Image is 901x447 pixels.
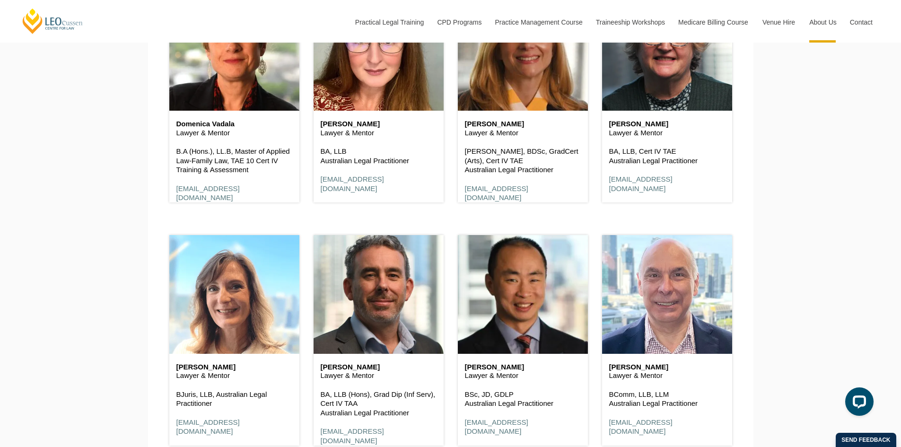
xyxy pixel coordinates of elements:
a: [EMAIL_ADDRESS][DOMAIN_NAME] [176,184,240,202]
a: [EMAIL_ADDRESS][DOMAIN_NAME] [176,418,240,436]
a: [EMAIL_ADDRESS][DOMAIN_NAME] [465,184,528,202]
h6: [PERSON_NAME] [465,363,581,371]
p: BComm, LLB, LLM Australian Legal Practitioner [609,390,725,408]
h6: [PERSON_NAME] [609,120,725,128]
p: [PERSON_NAME], BDSc, GradCert (Arts), Cert IV TAE Australian Legal Practitioner [465,147,581,175]
h6: [PERSON_NAME] [321,363,437,371]
p: Lawyer & Mentor [609,371,725,380]
p: Lawyer & Mentor [465,128,581,138]
h6: [PERSON_NAME] [609,363,725,371]
p: Lawyer & Mentor [609,128,725,138]
a: Venue Hire [755,2,802,43]
p: Lawyer & Mentor [321,371,437,380]
a: CPD Programs [430,2,488,43]
h6: Domenica Vadala [176,120,292,128]
a: Practical Legal Training [348,2,430,43]
p: Lawyer & Mentor [321,128,437,138]
a: About Us [802,2,843,43]
a: [EMAIL_ADDRESS][DOMAIN_NAME] [609,175,673,193]
p: BA, LLB (Hons), Grad Dip (Inf Serv), Cert IV TAA Australian Legal Practitioner [321,390,437,418]
h6: [PERSON_NAME] [321,120,437,128]
p: BSc, JD, GDLP Australian Legal Practitioner [465,390,581,408]
a: [PERSON_NAME] Centre for Law [21,8,84,35]
a: [EMAIL_ADDRESS][DOMAIN_NAME] [321,175,384,193]
p: BJuris, LLB, Australian Legal Practitioner [176,390,292,408]
p: B.A (Hons.), LL.B, Master of Applied Law-Family Law, TAE 10 Cert IV Training & Assessment [176,147,292,175]
p: Lawyer & Mentor [465,371,581,380]
h6: [PERSON_NAME] [176,363,292,371]
p: Lawyer & Mentor [176,128,292,138]
p: Lawyer & Mentor [176,371,292,380]
a: [EMAIL_ADDRESS][DOMAIN_NAME] [321,427,384,445]
p: BA, LLB Australian Legal Practitioner [321,147,437,165]
h6: [PERSON_NAME] [465,120,581,128]
a: [EMAIL_ADDRESS][DOMAIN_NAME] [465,418,528,436]
a: [EMAIL_ADDRESS][DOMAIN_NAME] [609,418,673,436]
a: Practice Management Course [488,2,589,43]
a: Medicare Billing Course [671,2,755,43]
a: Traineeship Workshops [589,2,671,43]
a: Contact [843,2,880,43]
iframe: LiveChat chat widget [838,384,877,423]
p: BA, LLB, Cert IV TAE Australian Legal Practitioner [609,147,725,165]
